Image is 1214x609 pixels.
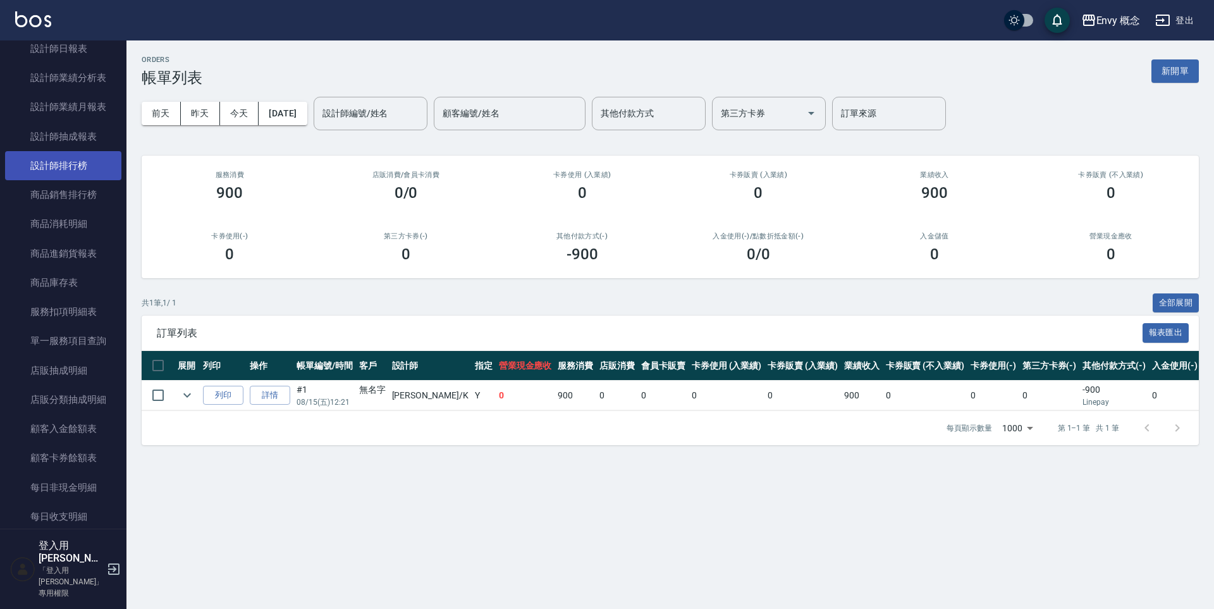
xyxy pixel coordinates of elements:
[15,11,51,27] img: Logo
[5,63,121,92] a: 設計師業績分析表
[389,351,472,381] th: 設計師
[1019,381,1080,410] td: 0
[5,268,121,297] a: 商品庫存表
[801,103,821,123] button: Open
[947,422,992,434] p: 每頁顯示數量
[1045,8,1070,33] button: save
[333,232,479,240] h2: 第三方卡券(-)
[142,297,176,309] p: 共 1 筆, 1 / 1
[259,102,307,125] button: [DATE]
[1149,351,1201,381] th: 入金使用(-)
[225,245,234,263] h3: 0
[157,232,303,240] h2: 卡券使用(-)
[178,386,197,405] button: expand row
[685,232,831,240] h2: 入金使用(-) /點數折抵金額(-)
[395,184,418,202] h3: 0/0
[5,92,121,121] a: 設計師業績月報表
[5,297,121,326] a: 服務扣項明細表
[142,56,202,64] h2: ORDERS
[1038,171,1184,179] h2: 卡券販賣 (不入業績)
[841,381,883,410] td: 900
[1079,351,1149,381] th: 其他付款方式(-)
[39,539,103,565] h5: 登入用[PERSON_NAME]
[862,171,1008,179] h2: 業績收入
[5,209,121,238] a: 商品消耗明細
[5,473,121,502] a: 每日非現金明細
[216,184,243,202] h3: 900
[142,69,202,87] h3: 帳單列表
[175,351,200,381] th: 展開
[596,381,638,410] td: 0
[555,351,596,381] th: 服務消費
[1151,59,1199,83] button: 新開單
[359,383,386,397] div: 無名字
[39,565,103,599] p: 「登入用[PERSON_NAME]」專用權限
[203,386,243,405] button: 列印
[5,34,121,63] a: 設計師日報表
[402,245,410,263] h3: 0
[1143,323,1189,343] button: 報表匯出
[685,171,831,179] h2: 卡券販賣 (入業績)
[247,351,293,381] th: 操作
[1076,8,1146,34] button: Envy 概念
[333,171,479,179] h2: 店販消費 /會員卡消費
[967,351,1019,381] th: 卡券使用(-)
[638,381,689,410] td: 0
[1150,9,1199,32] button: 登出
[293,381,356,410] td: #1
[356,351,389,381] th: 客戶
[200,351,247,381] th: 列印
[967,381,1019,410] td: 0
[997,411,1038,445] div: 1000
[496,381,555,410] td: 0
[5,356,121,385] a: 店販抽成明細
[142,102,181,125] button: 前天
[1143,326,1189,338] a: 報表匯出
[472,351,496,381] th: 指定
[1151,65,1199,77] a: 新開單
[5,122,121,151] a: 設計師抽成報表
[1038,232,1184,240] h2: 營業現金應收
[921,184,948,202] h3: 900
[883,351,967,381] th: 卡券販賣 (不入業績)
[689,351,765,381] th: 卡券使用 (入業績)
[930,245,939,263] h3: 0
[509,171,655,179] h2: 卡券使用 (入業績)
[472,381,496,410] td: Y
[10,557,35,582] img: Person
[157,171,303,179] h3: 服務消費
[157,327,1143,340] span: 訂單列表
[5,151,121,180] a: 設計師排行榜
[841,351,883,381] th: 業績收入
[747,245,770,263] h3: 0 /0
[862,232,1008,240] h2: 入金儲值
[1107,245,1115,263] h3: 0
[496,351,555,381] th: 營業現金應收
[1019,351,1080,381] th: 第三方卡券(-)
[1058,422,1119,434] p: 第 1–1 筆 共 1 筆
[5,326,121,355] a: 單一服務項目查詢
[293,351,356,381] th: 帳單編號/時間
[5,414,121,443] a: 顧客入金餘額表
[764,351,841,381] th: 卡券販賣 (入業績)
[5,385,121,414] a: 店販分類抽成明細
[1153,293,1199,313] button: 全部展開
[1149,381,1201,410] td: 0
[883,381,967,410] td: 0
[220,102,259,125] button: 今天
[389,381,472,410] td: [PERSON_NAME] /K
[1096,13,1141,28] div: Envy 概念
[297,397,353,408] p: 08/15 (五) 12:21
[5,502,121,531] a: 每日收支明細
[250,386,290,405] a: 詳情
[5,239,121,268] a: 商品進銷貨報表
[1082,397,1146,408] p: Linepay
[578,184,587,202] h3: 0
[567,245,598,263] h3: -900
[754,184,763,202] h3: 0
[764,381,841,410] td: 0
[1079,381,1149,410] td: -900
[689,381,765,410] td: 0
[5,443,121,472] a: 顧客卡券餘額表
[555,381,596,410] td: 900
